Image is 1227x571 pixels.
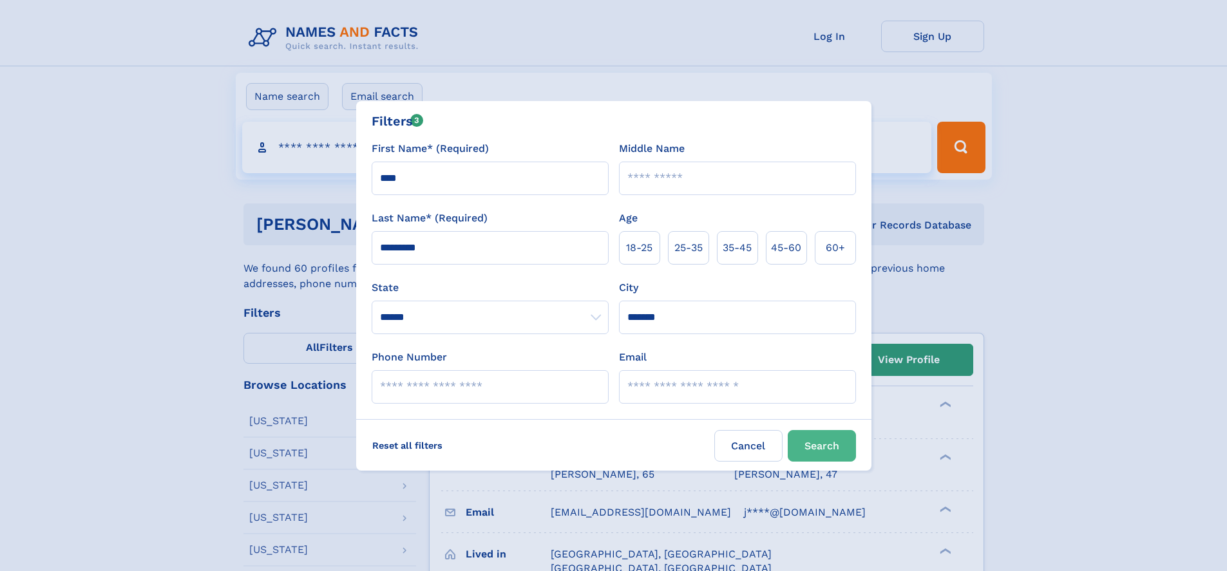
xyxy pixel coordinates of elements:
span: 25‑35 [674,240,703,256]
label: Reset all filters [364,430,451,461]
label: Email [619,350,647,365]
label: First Name* (Required) [372,141,489,156]
span: 45‑60 [771,240,801,256]
label: Middle Name [619,141,685,156]
span: 35‑45 [723,240,752,256]
div: Filters [372,111,424,131]
label: Last Name* (Required) [372,211,488,226]
label: State [372,280,609,295]
span: 18‑25 [626,240,652,256]
span: 60+ [826,240,845,256]
label: Age [619,211,638,226]
label: City [619,280,638,295]
label: Cancel [714,430,783,462]
button: Search [788,430,856,462]
label: Phone Number [372,350,447,365]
